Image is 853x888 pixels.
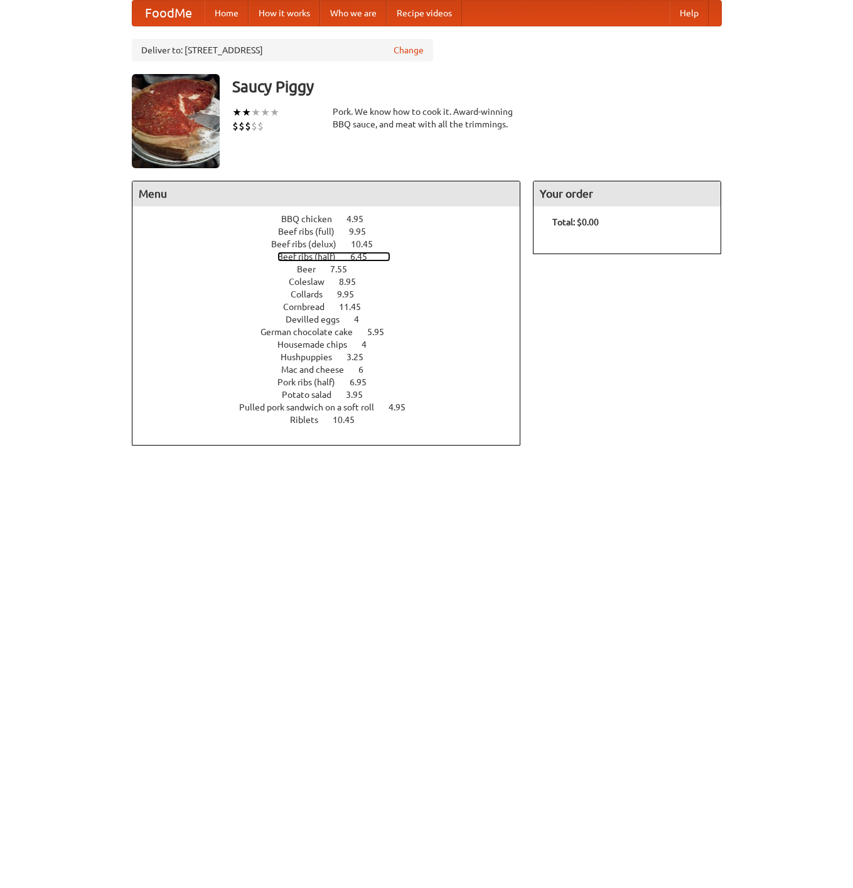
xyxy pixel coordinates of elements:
a: German chocolate cake 5.95 [260,327,407,337]
span: Devilled eggs [286,314,352,324]
span: German chocolate cake [260,327,365,337]
span: Coleslaw [289,277,337,287]
span: 6.95 [350,377,379,387]
span: BBQ chicken [281,214,345,224]
span: 5.95 [367,327,397,337]
a: BBQ chicken 4.95 [281,214,387,224]
span: 11.45 [339,302,373,312]
li: $ [257,119,264,133]
img: angular.jpg [132,74,220,168]
span: Beef ribs (delux) [271,239,349,249]
span: Beer [297,264,328,274]
span: 4 [354,314,372,324]
li: ★ [232,105,242,119]
span: 4.95 [346,214,376,224]
a: Collards 9.95 [291,289,377,299]
b: Total: $0.00 [552,217,599,227]
span: 7.55 [330,264,360,274]
h4: Menu [132,181,520,206]
span: Pork ribs (half) [277,377,348,387]
span: Pulled pork sandwich on a soft roll [239,402,387,412]
span: Cornbread [283,302,337,312]
a: Coleslaw 8.95 [289,277,379,287]
a: Housemade chips 4 [277,340,390,350]
h3: Saucy Piggy [232,74,722,99]
span: Riblets [290,415,331,425]
a: Beef ribs (delux) 10.45 [271,239,396,249]
li: ★ [260,105,270,119]
a: Hushpuppies 3.25 [281,352,387,362]
span: 10.45 [333,415,367,425]
a: Change [394,44,424,56]
span: 6 [358,365,376,375]
a: Riblets 10.45 [290,415,378,425]
div: Pork. We know how to cook it. Award-winning BBQ sauce, and meat with all the trimmings. [333,105,521,131]
span: 3.25 [346,352,376,362]
div: Deliver to: [STREET_ADDRESS] [132,39,433,62]
span: 6.45 [350,252,380,262]
li: $ [232,119,239,133]
a: Devilled eggs 4 [286,314,382,324]
span: Hushpuppies [281,352,345,362]
a: Pulled pork sandwich on a soft roll 4.95 [239,402,429,412]
a: Beer 7.55 [297,264,370,274]
span: 3.95 [346,390,375,400]
li: ★ [242,105,251,119]
span: 8.95 [339,277,368,287]
span: Potato salad [282,390,344,400]
h4: Your order [534,181,721,206]
span: 4.95 [389,402,418,412]
li: $ [245,119,251,133]
span: 9.95 [337,289,367,299]
span: Collards [291,289,335,299]
a: Beef ribs (half) 6.45 [277,252,390,262]
a: Cornbread 11.45 [283,302,384,312]
a: Home [205,1,249,26]
a: Potato salad 3.95 [282,390,386,400]
a: How it works [249,1,320,26]
span: 10.45 [351,239,385,249]
span: 4 [362,340,379,350]
li: ★ [251,105,260,119]
li: ★ [270,105,279,119]
li: $ [239,119,245,133]
a: Recipe videos [387,1,462,26]
a: Pork ribs (half) 6.95 [277,377,390,387]
a: Who we are [320,1,387,26]
span: Housemade chips [277,340,360,350]
span: Mac and cheese [281,365,357,375]
span: Beef ribs (half) [277,252,348,262]
a: Beef ribs (full) 9.95 [278,227,389,237]
a: Help [670,1,709,26]
span: Beef ribs (full) [278,227,347,237]
li: $ [251,119,257,133]
a: Mac and cheese 6 [281,365,387,375]
a: FoodMe [132,1,205,26]
span: 9.95 [349,227,378,237]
